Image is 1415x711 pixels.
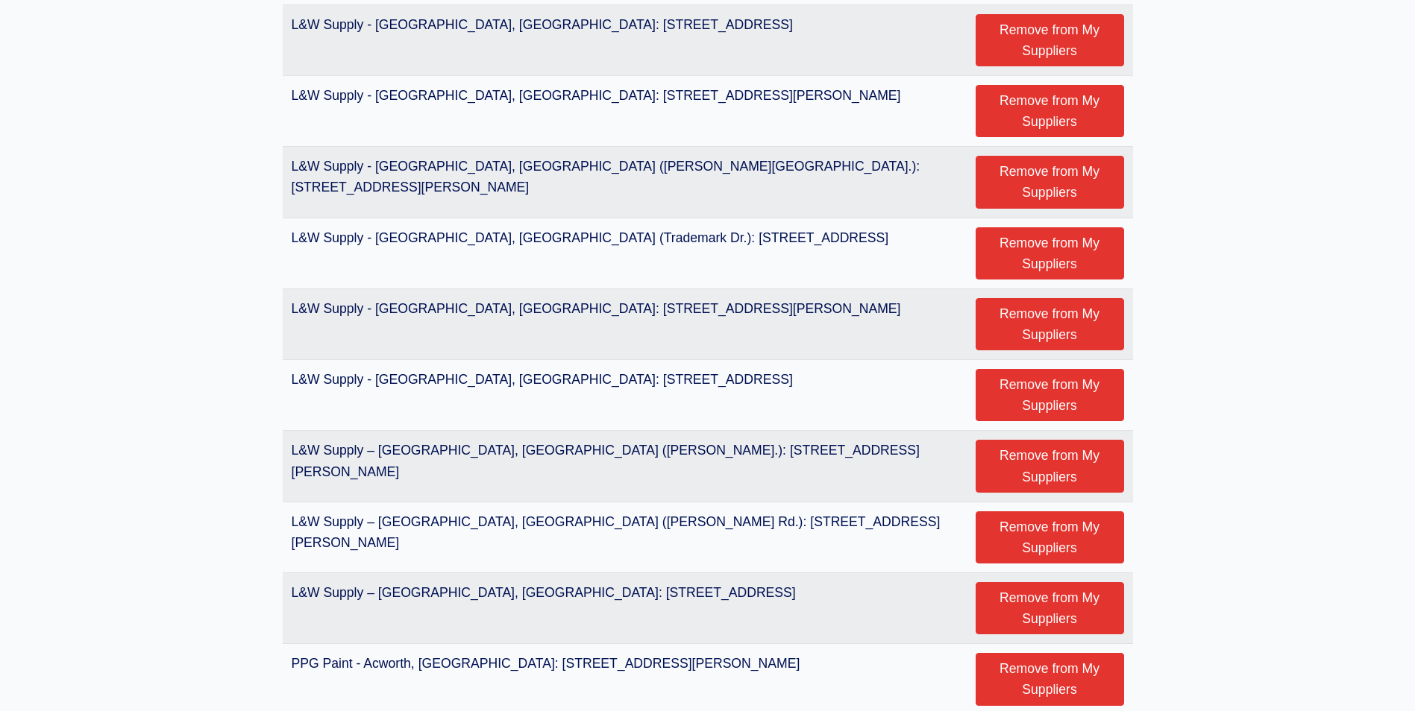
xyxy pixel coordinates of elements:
[292,301,901,316] a: L&W Supply - [GEOGRAPHIC_DATA], [GEOGRAPHIC_DATA]: [STREET_ADDRESS][PERSON_NAME]
[292,230,889,245] a: L&W Supply - [GEOGRAPHIC_DATA], [GEOGRAPHIC_DATA] (Trademark Dr.): [STREET_ADDRESS]
[976,156,1124,208] button: Remove from My Suppliers
[976,227,1124,279] button: Remove from My Suppliers
[292,159,920,195] a: L&W Supply - [GEOGRAPHIC_DATA], [GEOGRAPHIC_DATA] ([PERSON_NAME][GEOGRAPHIC_DATA].): [STREET_ADDR...
[976,582,1124,634] button: Remove from My Suppliers
[976,511,1124,563] button: Remove from My Suppliers
[292,17,793,32] a: L&W Supply - [GEOGRAPHIC_DATA], [GEOGRAPHIC_DATA]: [STREET_ADDRESS]
[292,372,793,387] a: L&W Supply - [GEOGRAPHIC_DATA], [GEOGRAPHIC_DATA]: [STREET_ADDRESS]
[976,369,1124,421] button: Remove from My Suppliers
[292,656,800,671] a: PPG Paint - Acworth, [GEOGRAPHIC_DATA]: [STREET_ADDRESS][PERSON_NAME]
[292,443,920,478] a: L&W Supply – [GEOGRAPHIC_DATA], [GEOGRAPHIC_DATA] ([PERSON_NAME].): [STREET_ADDRESS][PERSON_NAME]
[292,585,796,600] a: L&W Supply – [GEOGRAPHIC_DATA], [GEOGRAPHIC_DATA]: [STREET_ADDRESS]
[976,440,1124,492] button: Remove from My Suppliers
[292,514,941,550] a: L&W Supply – [GEOGRAPHIC_DATA], [GEOGRAPHIC_DATA] ([PERSON_NAME] Rd.): [STREET_ADDRESS][PERSON_NAME]
[976,653,1124,705] button: Remove from My Suppliers
[976,298,1124,350] button: Remove from My Suppliers
[976,14,1124,66] button: Remove from My Suppliers
[292,88,901,103] a: L&W Supply - [GEOGRAPHIC_DATA], [GEOGRAPHIC_DATA]: [STREET_ADDRESS][PERSON_NAME]
[976,85,1124,137] button: Remove from My Suppliers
